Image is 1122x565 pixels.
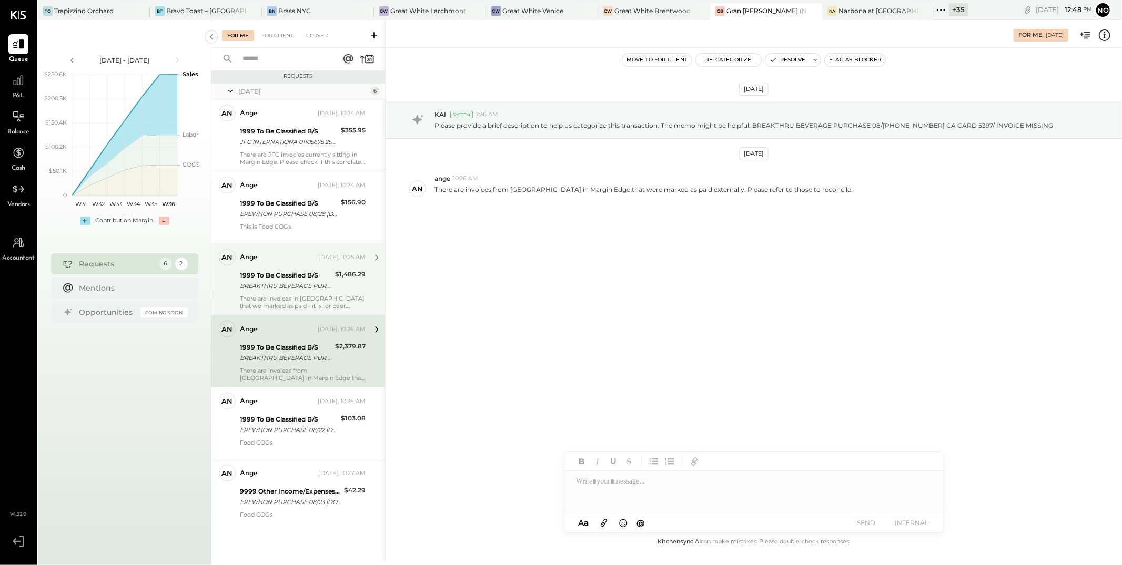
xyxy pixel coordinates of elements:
[607,455,620,468] button: Underline
[1,70,36,101] a: P&L
[240,198,338,209] div: 1999 To Be Classified B/S
[240,367,366,382] div: There are invoices from [GEOGRAPHIC_DATA] in Margin Edge that were marked as paid externally. Ple...
[127,200,140,208] text: W34
[3,254,35,263] span: Accountant
[96,217,154,225] div: Contribution Margin
[891,516,933,530] button: INTERNAL
[9,55,28,65] span: Queue
[267,6,277,16] div: BN
[450,111,473,118] div: System
[79,259,154,269] div: Requests
[379,6,389,16] div: GW
[1095,2,1111,18] button: No
[49,167,67,174] text: $50.1K
[739,147,769,160] div: [DATE]
[1036,5,1092,15] div: [DATE]
[80,217,90,225] div: +
[634,516,649,529] button: @
[240,342,332,353] div: 1999 To Be Classified B/S
[240,180,257,191] div: ange
[1,233,36,263] a: Accountant
[222,108,233,118] div: an
[240,108,257,119] div: ange
[949,3,968,16] div: + 35
[434,185,853,203] p: There are invoices from [GEOGRAPHIC_DATA] in Margin Edge that were marked as paid externally. Ple...
[341,125,366,136] div: $355.95
[434,174,450,183] span: ange
[222,180,233,190] div: an
[240,151,366,166] div: There are JFC invocies currently sitting in Margin Edge. Please check if this correlates to one o...
[155,6,165,16] div: BT
[688,455,701,468] button: Add URL
[575,517,592,529] button: Aa
[502,6,563,15] div: Great White Venice
[614,6,691,15] div: Great White Brentwood
[79,283,183,293] div: Mentions
[663,455,676,468] button: Ordered List
[240,281,332,291] div: BREAKTHRU BEVERAGE PURCHASE 08/[PHONE_NUMBER] CA CARD 5397/ Can you please provided invoice(s) paid
[240,468,257,479] div: ange
[222,30,254,41] div: For Me
[603,6,613,16] div: GW
[240,137,338,147] div: JFC INTERNATIONA 01105675 250806 [PHONE_NUMBER] GRAN [PERSON_NAME] LLC/ Invoice missing
[1046,32,1064,39] div: [DATE]
[159,217,169,225] div: -
[256,30,299,41] div: For Client
[240,511,366,526] div: Food COGs
[183,161,200,168] text: COGS
[825,54,885,66] button: Flag as Blocker
[222,324,233,334] div: an
[696,54,761,66] button: Re-Categorize
[1,34,36,65] a: Queue
[318,253,366,262] div: [DATE], 10:25 AM
[318,325,366,334] div: [DATE], 10:26 AM
[240,270,332,281] div: 1999 To Be Classified B/S
[318,469,366,478] div: [DATE], 10:27 AM
[739,83,769,96] div: [DATE]
[7,128,29,137] span: Balance
[647,455,661,468] button: Unordered List
[390,6,466,15] div: Great White Larchmont
[1018,31,1042,39] div: For Me
[827,6,837,16] div: Na
[240,396,257,407] div: ange
[434,110,446,119] span: KAI
[175,258,188,270] div: 2
[1,143,36,173] a: Cash
[1,179,36,210] a: Vendors
[318,109,366,118] div: [DATE], 10:24 AM
[63,191,67,199] text: 0
[240,223,366,238] div: This is Food COGs.
[240,126,338,137] div: 1999 To Be Classified B/S
[79,307,135,317] div: Opportunities
[240,486,341,497] div: 9999 Other Income/Expenses:To Be Classified
[476,110,498,119] span: 7:36 AM
[7,200,30,210] span: Vendors
[622,54,692,66] button: Move to for client
[45,119,67,126] text: $150.4K
[13,91,25,101] span: P&L
[491,6,501,16] div: GW
[12,164,25,173] span: Cash
[726,6,806,15] div: Gran [PERSON_NAME] (New)
[434,121,1053,130] p: Please provide a brief description to help us categorize this transaction. The memo might be help...
[159,258,172,270] div: 6
[140,307,188,317] div: Coming Soon
[240,497,341,507] div: EREWHON PURCHASE 08/23 [DOMAIN_NAME] CA CARD 5397
[335,269,366,280] div: $1,486.29
[838,6,918,15] div: Narbona at [GEOGRAPHIC_DATA] LLC
[240,414,338,425] div: 1999 To Be Classified B/S
[45,143,67,150] text: $100.2K
[371,87,379,95] div: 6
[238,87,368,96] div: [DATE]
[622,455,636,468] button: Strikethrough
[335,341,366,352] div: $2,379.87
[765,54,810,66] button: Resolve
[845,516,887,530] button: SEND
[222,468,233,478] div: an
[453,174,478,183] span: 10:26 AM
[222,252,233,262] div: an
[240,425,338,435] div: EREWHON PURCHASE 08/22 [DOMAIN_NAME] CA CARD 5397
[80,56,169,65] div: [DATE] - [DATE]
[1023,4,1033,15] div: copy link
